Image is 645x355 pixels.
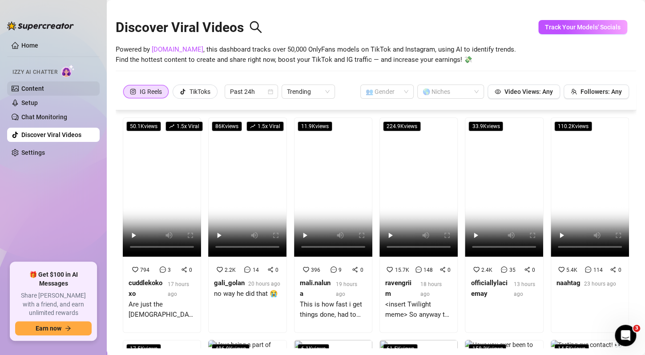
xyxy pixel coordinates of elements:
span: Past 24h [230,85,273,98]
span: message [244,266,250,273]
span: message [415,266,422,273]
a: Discover Viral Videos [21,131,81,138]
span: 33.9K views [468,121,503,131]
span: 0 [360,267,363,273]
span: 0 [189,267,192,273]
strong: ravengriim [385,279,411,298]
span: 0 [447,267,451,273]
span: share-alt [181,266,187,273]
span: 35 [509,267,515,273]
span: 20 hours ago [248,281,280,287]
span: 17 hours ago [168,281,189,297]
span: 0 [275,267,278,273]
span: team [571,89,577,95]
span: rise [169,124,174,129]
a: 33.9Kviews2.4K350officiallylaciemay13 hours ago [465,117,543,333]
span: heart [558,266,564,273]
span: 3 [168,267,171,273]
a: Settings [21,149,45,156]
span: share-alt [352,266,358,273]
span: 396 [311,267,320,273]
iframe: Intercom live chat [615,325,636,346]
span: 14 [252,267,258,273]
span: share-alt [439,266,446,273]
span: heart [217,266,223,273]
span: instagram [130,89,136,95]
span: Followers: Any [580,88,622,95]
span: 61.5K views [383,344,418,354]
span: 14.5K views [554,344,589,354]
span: Powered by , this dashboard tracks over 50,000 OnlyFans models on TikTok and Instagram, using AI ... [116,44,516,65]
span: arrow-right [65,325,71,331]
span: 224.9K views [383,121,421,131]
span: 2.2K [225,267,236,273]
span: 1.5 x Viral [165,121,203,131]
span: heart [387,266,393,273]
button: Video Views: Any [488,85,560,99]
span: heart [132,266,138,273]
span: 794 [140,267,149,273]
span: 1.5 x Viral [246,121,284,131]
div: This is how fast i get things done, had to cut a part of the video... [300,299,367,320]
span: 🎁 Get $100 in AI Messages [15,270,92,288]
span: 17.5K views [126,344,161,354]
span: Earn now [36,325,61,332]
span: 0 [532,267,535,273]
span: share-alt [524,266,530,273]
a: 110.2Kviews5.4K1140naahtag23 hours ago [551,117,629,333]
span: 3 [633,325,640,332]
a: 11.9Kviews39690mali.naluna19 hours agoThis is how fast i get things done, had to cut a part of th... [294,117,372,333]
span: 11.9K views [298,121,332,131]
button: Earn nowarrow-right [15,321,92,335]
strong: cuddlekokoxo [129,279,162,298]
span: 148 [423,267,433,273]
img: Testing eye contact! 👀 [551,340,622,350]
span: 0 [618,267,621,273]
span: heart [473,266,480,273]
span: rise [250,124,255,129]
span: Video Views: Any [504,88,553,95]
img: logo-BBDzfeDw.svg [7,21,74,30]
a: 224.9Kviews15.7K1480ravengriim18 hours ago<insert Twilight meme> So anyway the movie was really g... [379,117,458,333]
span: 13 hours ago [514,281,535,297]
span: 486.9K views [212,344,250,354]
span: 5.4K [566,267,577,273]
div: Are just the [DEMOGRAPHIC_DATA] parents like this?😭 #asian #sanfrancisco #funny #[GEOGRAPHIC_DATA] [129,299,195,320]
a: [DOMAIN_NAME] [152,45,203,53]
button: Track Your Models' Socials [538,20,627,34]
span: 23 hours ago [584,281,616,287]
strong: gali_golan [214,279,245,287]
a: Content [21,85,44,92]
span: 15.7K [395,267,409,273]
div: no way he did that 😭 [214,289,280,299]
span: 9 [339,267,342,273]
span: tik-tok [180,89,186,95]
span: 86K views [212,121,242,131]
span: message [331,266,337,273]
a: Chat Monitoring [21,113,67,121]
span: share-alt [267,266,274,273]
span: Track Your Models' Socials [545,24,621,31]
span: 2.4K [481,267,492,273]
span: 114 [593,267,602,273]
a: 50.1Kviewsrise1.5x Viral79430cuddlekokoxo17 hours agoAre just the [DEMOGRAPHIC_DATA] parents like... [123,117,201,333]
span: 50.1K views [126,121,161,131]
span: message [501,266,507,273]
span: 19 hours ago [336,281,357,297]
div: TikToks [189,85,210,98]
span: message [160,266,166,273]
span: search [249,20,262,34]
span: 158.3K views [468,344,506,354]
span: share-alt [610,266,616,273]
span: heart [303,266,309,273]
span: message [585,266,591,273]
a: 86Kviewsrise1.5x Viral2.2K140gali_golan20 hours agono way he did that 😭 [208,117,286,333]
span: 18 hours ago [420,281,442,297]
span: eye [495,89,501,95]
button: Followers: Any [564,85,629,99]
a: Home [21,42,38,49]
div: <insert Twilight meme> So anyway the movie was really good🧛🏻‍♀️😂 @onebattleafteranothermovie • • ... [385,299,452,320]
h2: Discover Viral Videos [116,19,262,36]
strong: naahtag [556,279,580,287]
a: Setup [21,99,38,106]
